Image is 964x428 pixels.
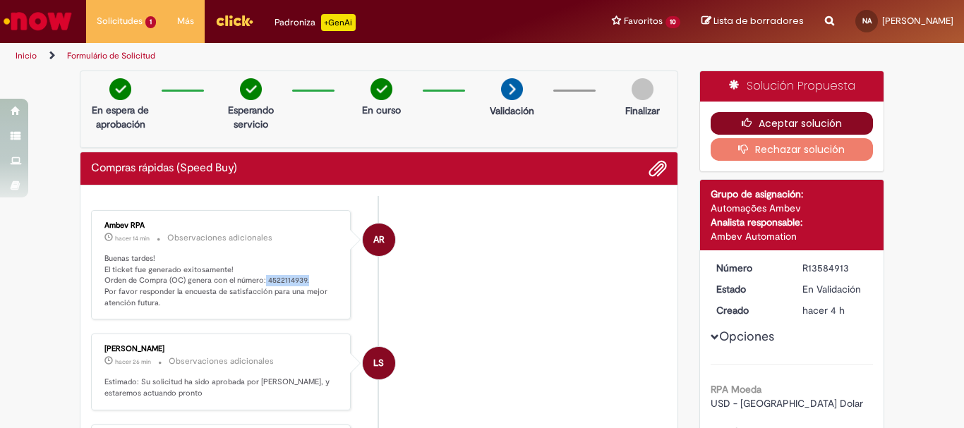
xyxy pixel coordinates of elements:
div: Padroniza [275,14,356,31]
img: check-circle-green.png [370,78,392,100]
p: En curso [362,103,401,117]
div: Ambev RPA [104,221,339,230]
a: Inicio [16,50,37,61]
span: Favoritos [624,14,663,28]
div: Analista responsable: [711,215,874,229]
button: Rechazar solución [711,138,874,161]
button: Agregar archivos adjuntos [649,159,667,178]
div: Ambev Automation [711,229,874,243]
span: hacer 26 min [115,357,151,366]
dt: Número [706,261,793,275]
div: Lucas Sartori [363,347,395,379]
span: Lista de borradores [713,14,804,27]
span: AR [373,223,385,257]
span: Más [177,14,194,28]
span: Solicitudes [97,14,143,28]
img: click_logo_yellow_360x200.png [215,10,253,31]
span: [PERSON_NAME] [882,15,953,27]
ul: Rutas de acceso a la página [11,43,632,69]
span: 10 [665,16,680,28]
h2: Compras rápidas (Speed Buy) Historial de tickets [91,162,237,175]
div: En Validación [802,282,868,296]
img: img-circle-grey.png [632,78,653,100]
div: Ambev RPA [363,224,395,256]
span: LS [373,346,384,380]
a: Formulário de Solicitud [67,50,155,61]
span: NA [862,16,872,25]
img: check-circle-green.png [109,78,131,100]
time: 01/10/2025 13:47:45 [115,357,151,366]
span: 1 [145,16,156,28]
div: Automações Ambev [711,201,874,215]
dt: Creado [706,303,793,317]
small: Observaciones adicionales [169,355,274,367]
span: hacer 4 h [802,304,845,317]
p: Estimado: Su solicitud ha sido aprobada por [PERSON_NAME], y estaremos actuando pronto [104,377,339,398]
p: Buenas tardes! El ticket fue generado exitosamente! Orden de Compra (OC) genera con el número: 45... [104,253,339,309]
div: [PERSON_NAME] [104,345,339,353]
p: Finalizar [625,104,660,118]
button: Aceptar solución [711,112,874,135]
p: Esperando servicio [217,103,285,131]
div: Solución Propuesta [700,71,884,102]
div: Grupo de asignación: [711,187,874,201]
span: USD - [GEOGRAPHIC_DATA] Dolar [711,397,863,410]
img: ServiceNow [1,7,74,35]
div: 01/10/2025 10:24:58 [802,303,868,317]
img: check-circle-green.png [240,78,262,100]
img: arrow-next.png [501,78,523,100]
div: R13584913 [802,261,868,275]
time: 01/10/2025 13:59:04 [115,234,150,243]
p: En espera de aprobación [86,103,155,131]
p: Validación [490,104,534,118]
a: Lista de borradores [701,15,804,28]
span: hacer 14 min [115,234,150,243]
p: +GenAi [321,14,356,31]
small: Observaciones adicionales [167,232,272,244]
dt: Estado [706,282,793,296]
time: 01/10/2025 10:24:58 [802,304,845,317]
b: RPA Moeda [711,383,761,396]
